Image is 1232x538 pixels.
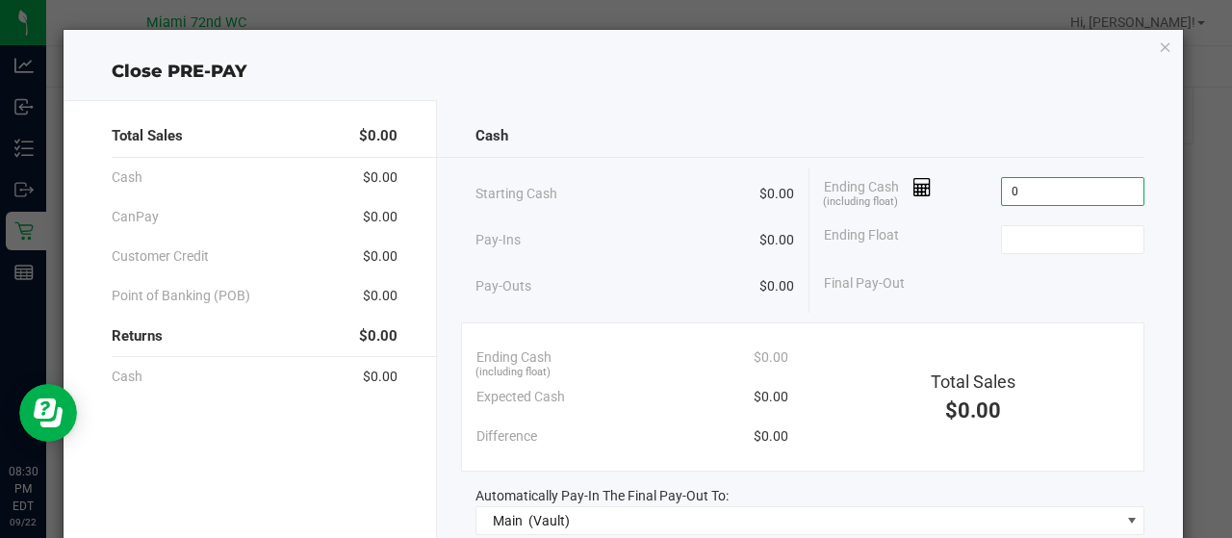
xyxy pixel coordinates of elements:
[824,273,905,294] span: Final Pay-Out
[112,316,398,357] div: Returns
[754,347,788,368] span: $0.00
[112,207,159,227] span: CanPay
[475,365,551,381] span: (including float)
[475,125,508,147] span: Cash
[359,325,398,347] span: $0.00
[363,167,398,188] span: $0.00
[824,177,932,206] span: Ending Cash
[528,513,570,528] span: (Vault)
[112,286,250,306] span: Point of Banking (POB)
[824,225,899,254] span: Ending Float
[363,246,398,267] span: $0.00
[476,347,552,368] span: Ending Cash
[759,276,794,296] span: $0.00
[754,426,788,447] span: $0.00
[476,387,565,407] span: Expected Cash
[19,384,77,442] iframe: Resource center
[754,387,788,407] span: $0.00
[64,59,1184,85] div: Close PRE-PAY
[363,286,398,306] span: $0.00
[112,367,142,387] span: Cash
[112,246,209,267] span: Customer Credit
[475,184,557,204] span: Starting Cash
[475,488,729,503] span: Automatically Pay-In The Final Pay-Out To:
[476,426,537,447] span: Difference
[475,230,521,250] span: Pay-Ins
[112,125,183,147] span: Total Sales
[759,184,794,204] span: $0.00
[112,167,142,188] span: Cash
[493,513,523,528] span: Main
[359,125,398,147] span: $0.00
[823,194,898,211] span: (including float)
[475,276,531,296] span: Pay-Outs
[945,398,1001,423] span: $0.00
[363,207,398,227] span: $0.00
[931,371,1015,392] span: Total Sales
[363,367,398,387] span: $0.00
[759,230,794,250] span: $0.00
